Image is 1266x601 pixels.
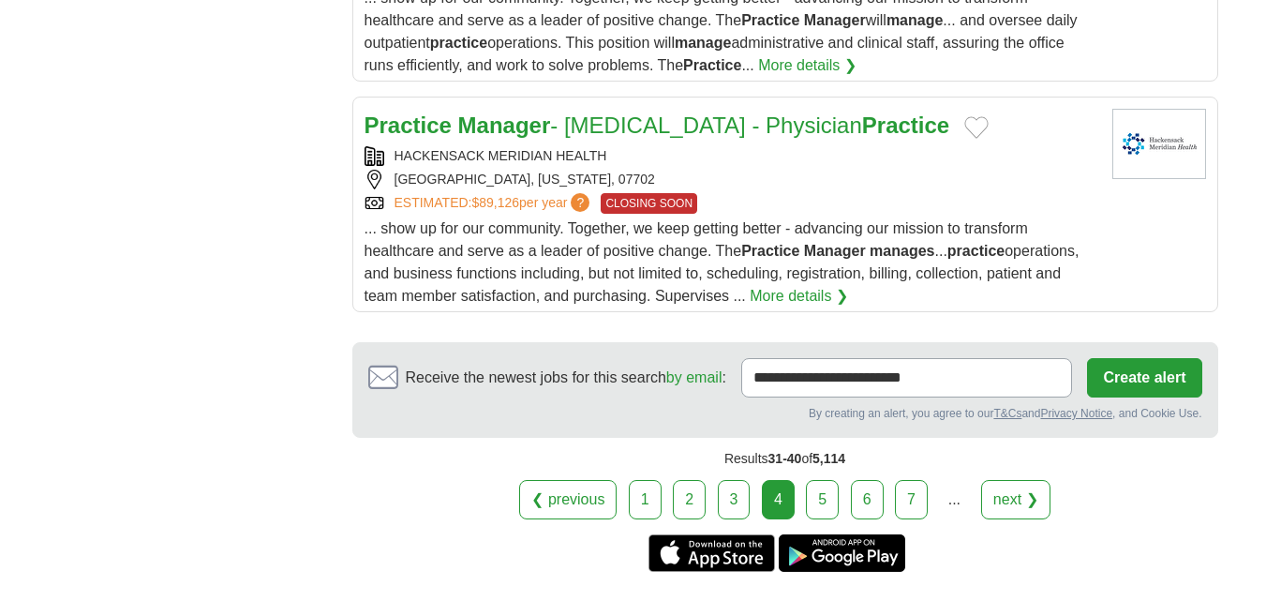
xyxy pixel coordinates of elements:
[886,12,943,28] strong: manage
[870,243,934,259] strong: manages
[804,243,866,259] strong: Manager
[851,480,884,519] a: 6
[471,195,519,210] span: $89,126
[368,405,1202,422] div: By creating an alert, you agree to our and , and Cookie Use.
[365,220,1080,304] span: ... show up for our community. Together, we keep getting better - advancing our mission to transf...
[862,113,949,138] strong: Practice
[365,170,1097,189] div: [GEOGRAPHIC_DATA], [US_STATE], 07702
[519,480,617,519] a: ❮ previous
[458,113,551,138] strong: Manager
[741,243,799,259] strong: Practice
[683,57,741,73] strong: Practice
[395,193,594,214] a: ESTIMATED:$89,126per year?
[365,113,950,138] a: Practice Manager- [MEDICAL_DATA] - PhysicianPractice
[1112,109,1206,179] img: Hackensack Meridian Health logo
[1040,407,1112,420] a: Privacy Notice
[947,243,1005,259] strong: practice
[812,451,845,466] span: 5,114
[758,54,856,77] a: More details ❯
[768,451,802,466] span: 31-40
[804,12,866,28] strong: Manager
[935,481,973,518] div: ...
[964,116,989,139] button: Add to favorite jobs
[666,369,722,385] a: by email
[571,193,589,212] span: ?
[895,480,928,519] a: 7
[601,193,697,214] span: CLOSING SOON
[993,407,1021,420] a: T&Cs
[675,35,731,51] strong: manage
[648,534,775,572] a: Get the iPhone app
[981,480,1050,519] a: next ❯
[395,148,607,163] a: HACKENSACK MERIDIAN HEALTH
[806,480,839,519] a: 5
[750,285,848,308] a: More details ❯
[741,12,799,28] strong: Practice
[779,534,905,572] a: Get the Android app
[1087,358,1201,398] button: Create alert
[352,438,1218,480] div: Results of
[718,480,751,519] a: 3
[673,480,706,519] a: 2
[629,480,662,519] a: 1
[406,367,726,389] span: Receive the newest jobs for this search :
[365,113,452,138] strong: Practice
[430,35,487,51] strong: practice
[762,480,795,519] div: 4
